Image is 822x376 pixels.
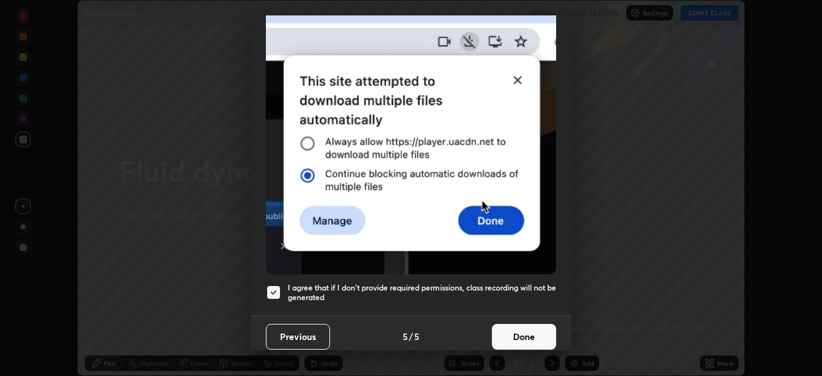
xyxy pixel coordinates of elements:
button: Previous [266,324,330,350]
h4: 5 [403,330,408,343]
h4: 5 [414,330,419,343]
button: Done [492,324,556,350]
h4: / [409,330,413,343]
h5: I agree that if I don't provide required permissions, class recording will not be generated [288,283,556,303]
